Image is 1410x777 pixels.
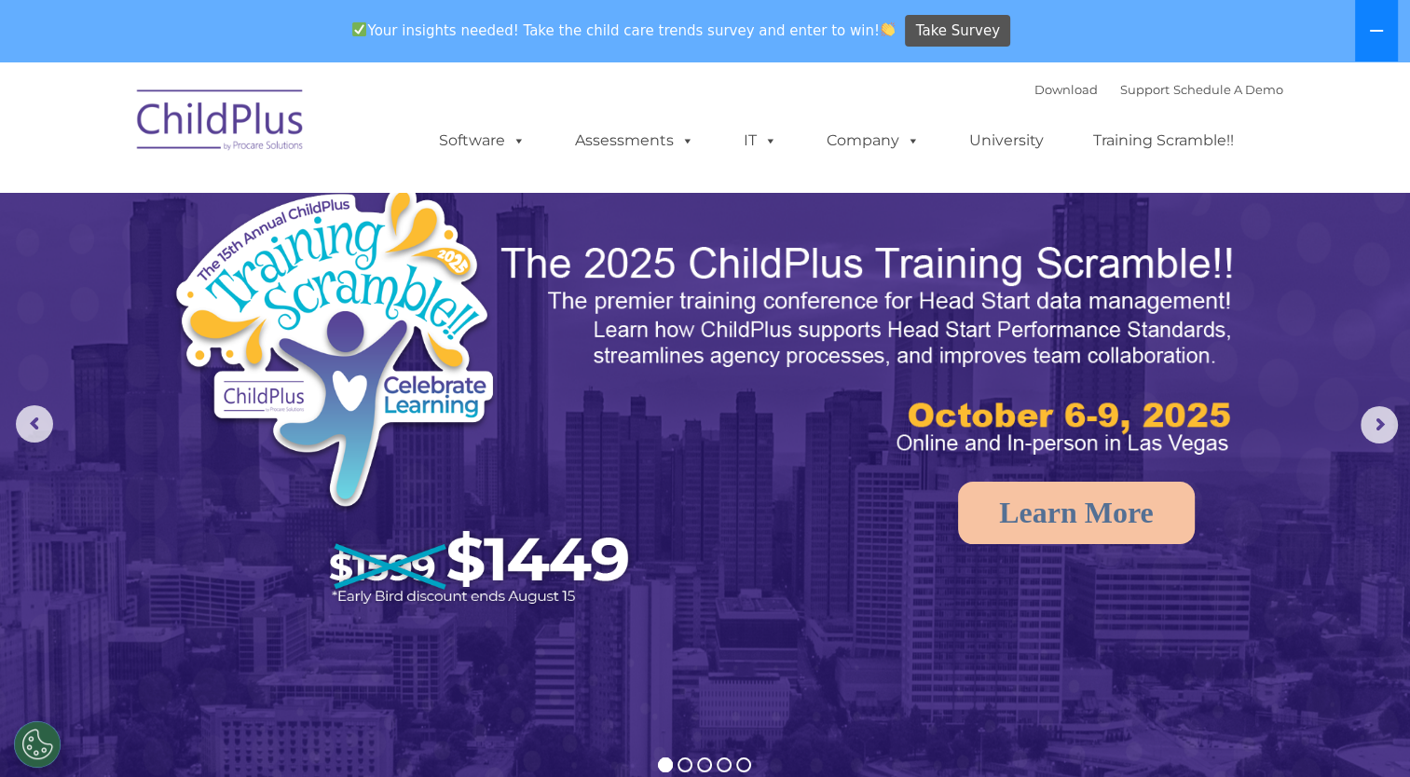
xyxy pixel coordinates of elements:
iframe: Chat Widget [1106,576,1410,777]
img: ✅ [352,22,366,36]
a: University [951,122,1062,159]
span: Phone number [259,199,338,213]
a: Assessments [556,122,713,159]
a: Learn More [958,482,1195,544]
a: IT [725,122,796,159]
font: | [1034,82,1283,97]
a: Software [420,122,544,159]
a: Schedule A Demo [1173,82,1283,97]
a: Support [1120,82,1170,97]
button: Cookies Settings [14,721,61,768]
a: Company [808,122,938,159]
img: ChildPlus by Procare Solutions [128,76,314,170]
span: Your insights needed! Take the child care trends survey and enter to win! [345,12,903,48]
span: Take Survey [916,15,1000,48]
a: Training Scramble!! [1075,122,1253,159]
img: 👏 [881,22,895,36]
span: Last name [259,123,316,137]
a: Take Survey [905,15,1010,48]
a: Download [1034,82,1098,97]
